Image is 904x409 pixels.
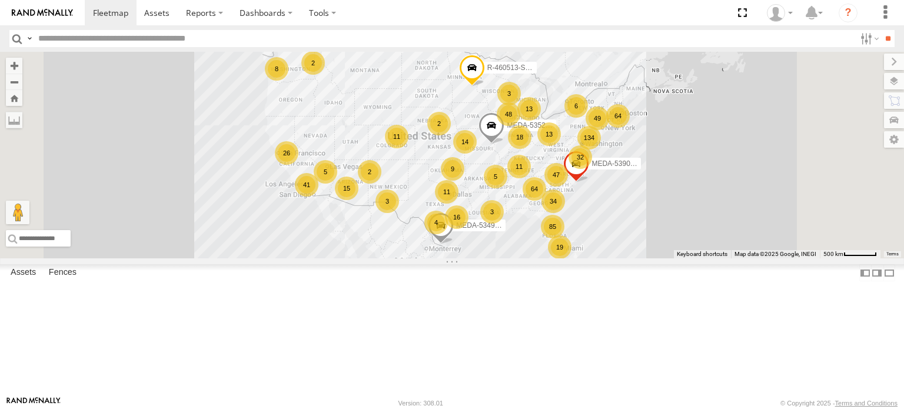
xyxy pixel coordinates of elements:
button: Drag Pegman onto the map to open Street View [6,201,29,224]
img: rand-logo.svg [12,9,73,17]
div: 11 [507,155,531,178]
div: 26 [275,141,298,165]
div: 41 [295,173,318,197]
span: Map data ©2025 Google, INEGI [734,251,816,257]
div: Idaliz Kaminski [763,4,797,22]
div: 14 [453,130,477,154]
label: Assets [5,265,42,281]
div: 15 [335,177,358,200]
div: 11 [435,180,458,204]
div: 3 [497,82,521,105]
div: 34 [541,189,565,213]
div: 5 [314,160,337,184]
div: 4 [424,211,448,234]
label: Measure [6,112,22,128]
div: 134 [577,126,601,149]
button: Keyboard shortcuts [677,250,727,258]
span: R-460513-Swing [487,64,540,72]
button: Map Scale: 500 km per 53 pixels [820,250,880,258]
div: 85 [541,215,564,238]
div: 18 [508,125,531,149]
div: 64 [523,177,546,201]
label: Search Query [25,30,34,47]
div: 47 [544,163,568,187]
div: 49 [586,107,609,130]
div: 6 [564,94,588,118]
span: MEDA-535204-Roll [507,121,567,129]
div: 13 [537,122,561,146]
label: Search Filter Options [856,30,881,47]
div: © Copyright 2025 - [780,400,898,407]
div: 8 [265,57,288,81]
span: 500 km [823,251,843,257]
div: 2 [301,51,325,75]
div: 32 [569,145,592,169]
a: Terms (opens in new tab) [886,252,899,257]
div: 64 [606,104,630,128]
div: 9 [441,157,464,181]
button: Zoom Home [6,90,22,106]
label: Fences [43,265,82,281]
span: MEDA-534904-Roll [456,221,517,230]
a: Visit our Website [6,397,61,409]
div: 3 [480,200,504,224]
label: Map Settings [884,131,904,148]
div: 48 [497,102,520,126]
div: 2 [427,112,451,135]
button: Zoom in [6,58,22,74]
a: Terms and Conditions [835,400,898,407]
div: 16 [445,205,468,229]
div: 11 [385,125,408,148]
label: Hide Summary Table [883,264,895,281]
div: Version: 308.01 [398,400,443,407]
div: 5 [484,165,507,188]
div: 13 [517,97,541,121]
span: MEDA-539001-Roll [591,159,652,168]
i: ? [839,4,858,22]
button: Zoom out [6,74,22,90]
div: 19 [548,235,571,259]
label: Dock Summary Table to the Left [859,264,871,281]
div: 3 [375,189,399,213]
label: Dock Summary Table to the Right [871,264,883,281]
div: 2 [358,160,381,184]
